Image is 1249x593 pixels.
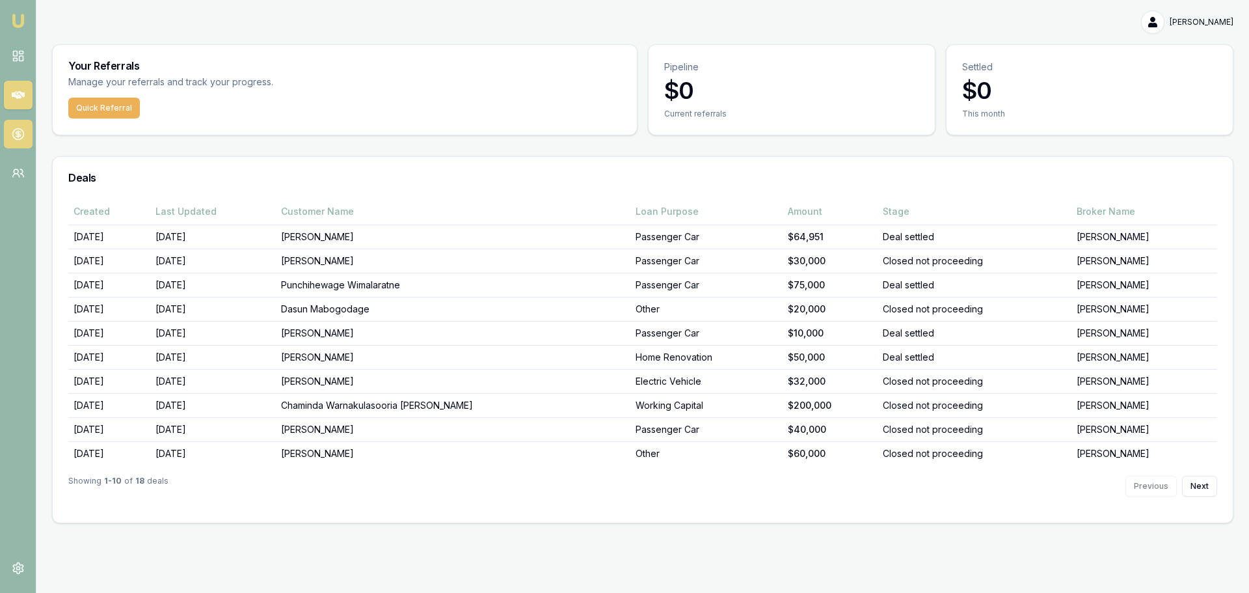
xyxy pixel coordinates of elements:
div: Created [74,205,145,218]
td: Deal settled [878,345,1071,369]
td: Closed not proceeding [878,297,1071,321]
td: [PERSON_NAME] [276,345,630,369]
div: Customer Name [281,205,625,218]
td: Closed not proceeding [878,441,1071,465]
td: [PERSON_NAME] [1071,369,1217,393]
td: [DATE] [68,273,150,297]
td: Working Capital [630,393,783,417]
p: Settled [962,61,1217,74]
div: $32,000 [788,375,872,388]
div: Amount [788,205,872,218]
div: $20,000 [788,303,872,316]
strong: 1 - 10 [104,476,122,497]
button: Quick Referral [68,98,140,118]
td: [DATE] [150,321,276,345]
td: [PERSON_NAME] [276,441,630,465]
h3: Deals [68,172,1217,183]
div: Last Updated [155,205,271,218]
td: Other [630,441,783,465]
td: [PERSON_NAME] [1071,321,1217,345]
div: $10,000 [788,327,872,340]
td: [PERSON_NAME] [276,225,630,249]
td: Home Renovation [630,345,783,369]
td: Closed not proceeding [878,369,1071,393]
td: [PERSON_NAME] [1071,249,1217,273]
td: [PERSON_NAME] [1071,273,1217,297]
td: Passenger Car [630,249,783,273]
div: $75,000 [788,279,872,292]
td: Passenger Car [630,273,783,297]
td: [DATE] [150,417,276,441]
td: Dasun Mabogodage [276,297,630,321]
div: This month [962,109,1217,119]
td: [DATE] [150,441,276,465]
td: Punchihewage Wimalaratne [276,273,630,297]
td: [DATE] [68,249,150,273]
h3: Your Referrals [68,61,621,71]
h3: $0 [962,77,1217,103]
td: [PERSON_NAME] [1071,393,1217,417]
td: [PERSON_NAME] [1071,345,1217,369]
div: $40,000 [788,423,872,436]
td: [PERSON_NAME] [276,417,630,441]
td: Other [630,297,783,321]
td: [PERSON_NAME] [1071,417,1217,441]
div: $30,000 [788,255,872,268]
td: Chaminda Warnakulasooria [PERSON_NAME] [276,393,630,417]
td: [PERSON_NAME] [276,249,630,273]
td: [DATE] [68,441,150,465]
td: [PERSON_NAME] [1071,297,1217,321]
td: Closed not proceeding [878,393,1071,417]
td: Passenger Car [630,225,783,249]
td: [DATE] [150,249,276,273]
td: [DATE] [150,225,276,249]
td: Deal settled [878,273,1071,297]
td: [DATE] [68,297,150,321]
td: [DATE] [68,345,150,369]
td: [DATE] [150,393,276,417]
td: Passenger Car [630,321,783,345]
div: $60,000 [788,447,872,460]
td: [DATE] [68,393,150,417]
td: [PERSON_NAME] [1071,441,1217,465]
td: [DATE] [68,417,150,441]
p: Manage your referrals and track your progress. [68,75,401,90]
div: $50,000 [788,351,872,364]
div: $64,951 [788,230,872,243]
button: Next [1182,476,1217,497]
td: Closed not proceeding [878,417,1071,441]
td: [DATE] [68,369,150,393]
td: Passenger Car [630,417,783,441]
p: Pipeline [664,61,919,74]
h3: $0 [664,77,919,103]
div: $200,000 [788,399,872,412]
div: Loan Purpose [636,205,778,218]
span: [PERSON_NAME] [1170,17,1233,27]
td: [DATE] [150,369,276,393]
div: Current referrals [664,109,919,119]
td: Deal settled [878,225,1071,249]
td: [PERSON_NAME] [1071,225,1217,249]
td: [PERSON_NAME] [276,321,630,345]
td: [DATE] [68,321,150,345]
td: Deal settled [878,321,1071,345]
td: [DATE] [68,225,150,249]
div: Showing of deals [68,476,168,497]
img: emu-icon-u.png [10,13,26,29]
td: [DATE] [150,297,276,321]
div: Stage [883,205,1066,218]
td: [DATE] [150,345,276,369]
td: Electric Vehicle [630,369,783,393]
td: [PERSON_NAME] [276,369,630,393]
strong: 18 [135,476,144,497]
td: Closed not proceeding [878,249,1071,273]
div: Broker Name [1077,205,1212,218]
td: [DATE] [150,273,276,297]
